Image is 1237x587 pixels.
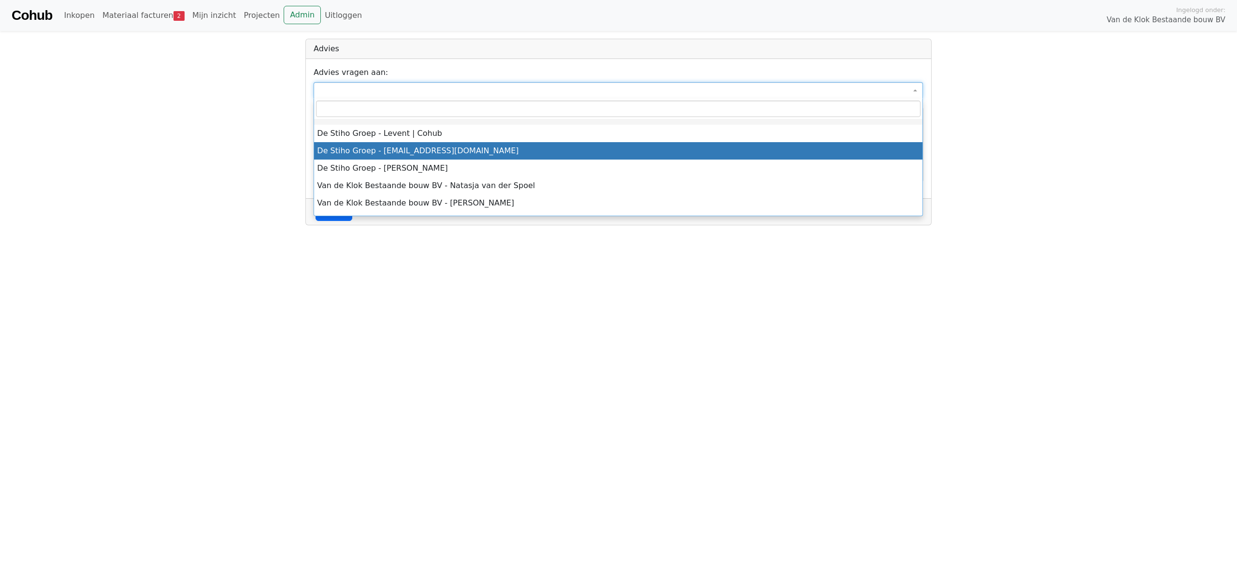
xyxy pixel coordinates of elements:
[99,6,188,25] a: Materiaal facturen2
[1107,15,1225,26] span: Van de Klok Bestaande bouw BV
[314,160,922,177] li: De Stiho Groep - [PERSON_NAME]
[314,142,922,160] li: De Stiho Groep - [EMAIL_ADDRESS][DOMAIN_NAME]
[12,4,52,27] a: Cohub
[60,6,98,25] a: Inkopen
[314,212,922,229] li: Van de Klok Bestaande bouw BV - [PERSON_NAME]
[314,67,388,78] label: Advies vragen aan:
[173,11,185,21] span: 2
[284,6,321,24] a: Admin
[240,6,284,25] a: Projecten
[314,177,922,194] li: Van de Klok Bestaande bouw BV - Natasja van der Spoel
[314,194,922,212] li: Van de Klok Bestaande bouw BV - [PERSON_NAME]
[306,39,931,59] div: Advies
[321,6,366,25] a: Uitloggen
[188,6,240,25] a: Mijn inzicht
[1176,5,1225,15] span: Ingelogd onder:
[314,125,922,142] li: De Stiho Groep - Levent | Cohub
